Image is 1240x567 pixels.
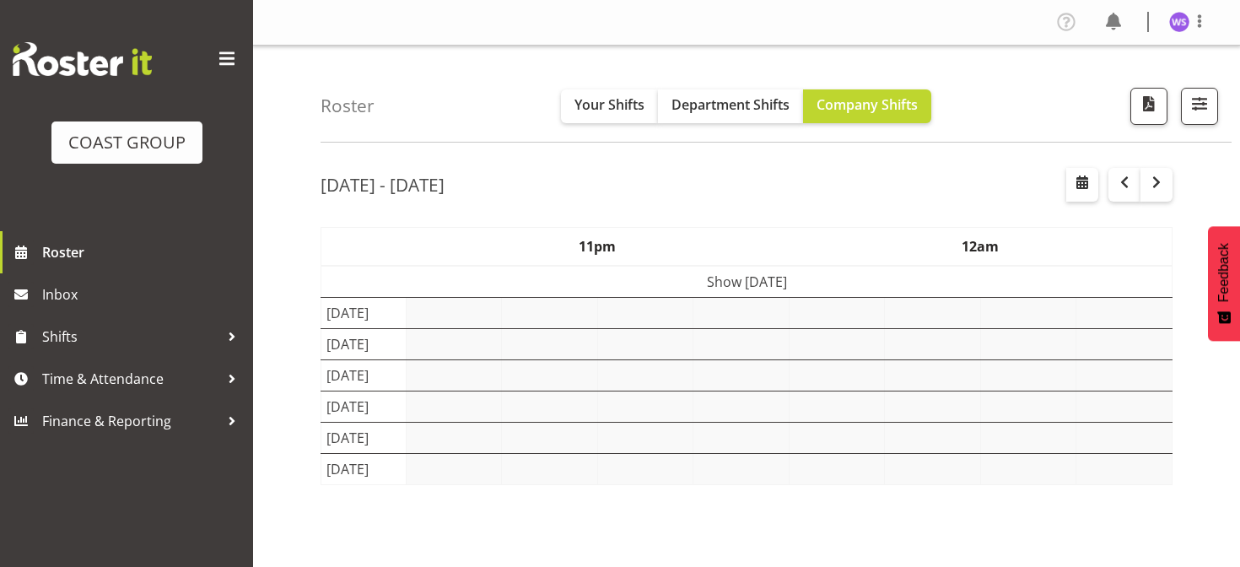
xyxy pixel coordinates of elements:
button: Filter Shifts [1181,88,1218,125]
img: william-sailisburry1146.jpg [1169,12,1189,32]
span: Shifts [42,324,219,349]
span: Finance & Reporting [42,408,219,434]
td: Show [DATE] [321,266,1173,298]
td: [DATE] [321,359,407,391]
button: Download a PDF of the roster according to the set date range. [1130,88,1167,125]
th: 12am [789,227,1172,266]
td: [DATE] [321,422,407,453]
span: Company Shifts [817,95,918,114]
span: Inbox [42,282,245,307]
button: Select a specific date within the roster. [1066,168,1098,202]
th: 11pm [406,227,789,266]
button: Feedback - Show survey [1208,226,1240,341]
img: Rosterit website logo [13,42,152,76]
span: Roster [42,240,245,265]
span: Feedback [1216,243,1232,302]
button: Department Shifts [658,89,803,123]
td: [DATE] [321,391,407,422]
span: Department Shifts [671,95,790,114]
span: Time & Attendance [42,366,219,391]
h2: [DATE] - [DATE] [321,174,445,196]
td: [DATE] [321,328,407,359]
button: Your Shifts [561,89,658,123]
button: Company Shifts [803,89,931,123]
h4: Roster [321,96,375,116]
td: [DATE] [321,297,407,328]
td: [DATE] [321,453,407,484]
div: COAST GROUP [68,130,186,155]
span: Your Shifts [574,95,644,114]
